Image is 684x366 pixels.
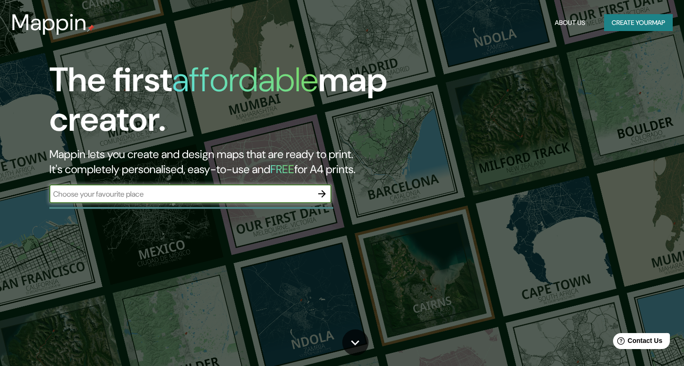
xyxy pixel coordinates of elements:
[600,329,674,356] iframe: Help widget launcher
[87,24,94,32] img: mappin-pin
[604,14,673,32] button: Create yourmap
[270,162,294,176] h5: FREE
[551,14,589,32] button: About Us
[172,58,318,102] h1: affordable
[49,147,392,177] h2: Mappin lets you create and design maps that are ready to print. It's completely personalised, eas...
[49,60,392,147] h1: The first map creator.
[49,189,313,199] input: Choose your favourite place
[11,9,87,36] h3: Mappin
